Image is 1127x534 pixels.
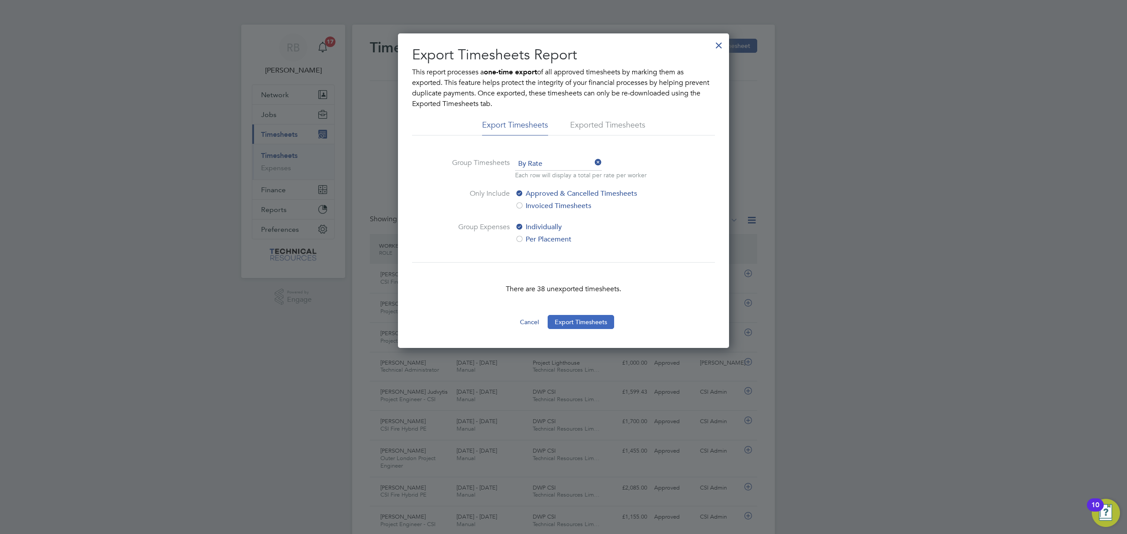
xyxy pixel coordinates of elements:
[515,188,663,199] label: Approved & Cancelled Timesheets
[482,120,548,135] li: Export Timesheets
[412,46,715,64] h2: Export Timesheets Report
[412,284,715,294] p: There are 38 unexported timesheets.
[412,67,715,109] p: This report processes a of all approved timesheets by marking them as exported. This feature help...
[444,222,510,245] label: Group Expenses
[444,157,510,178] label: Group Timesheets
[513,315,546,329] button: Cancel
[515,234,663,245] label: Per Placement
[444,188,510,211] label: Only Include
[548,315,614,329] button: Export Timesheets
[484,68,537,76] b: one-time export
[515,157,602,171] span: By Rate
[515,171,647,179] p: Each row will display a total per rate per worker
[515,201,663,211] label: Invoiced Timesheets
[1092,499,1120,527] button: Open Resource Center, 10 new notifications
[515,222,663,232] label: Individually
[570,120,645,135] li: Exported Timesheets
[1091,505,1099,516] div: 10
